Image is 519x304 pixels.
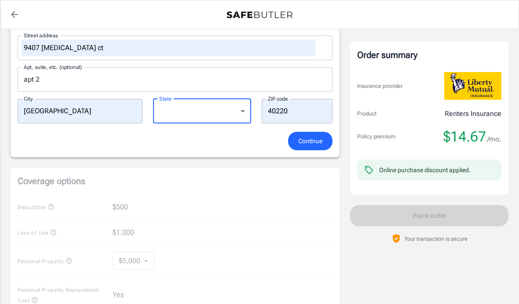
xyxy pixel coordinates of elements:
label: City [24,95,33,102]
img: Back to quotes [227,11,292,18]
span: Continue [298,136,322,147]
label: State [159,95,172,102]
p: Your transaction is secure [404,235,468,243]
img: Liberty Mutual [444,72,501,100]
p: Policy premium [357,132,395,141]
span: $14.67 [443,128,486,145]
label: Apt, suite, etc. (optional) [24,63,82,71]
label: ZIP code [268,95,288,102]
p: Insurance provider [357,82,402,90]
p: Product [357,109,376,118]
label: Street address [24,32,58,39]
div: Online purchase discount applied. [379,166,471,174]
a: back to quotes [6,6,23,23]
div: Order summary [357,48,501,62]
p: Renters Insurance [445,109,501,119]
button: Continue [288,132,333,151]
span: /mo. [487,133,501,145]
